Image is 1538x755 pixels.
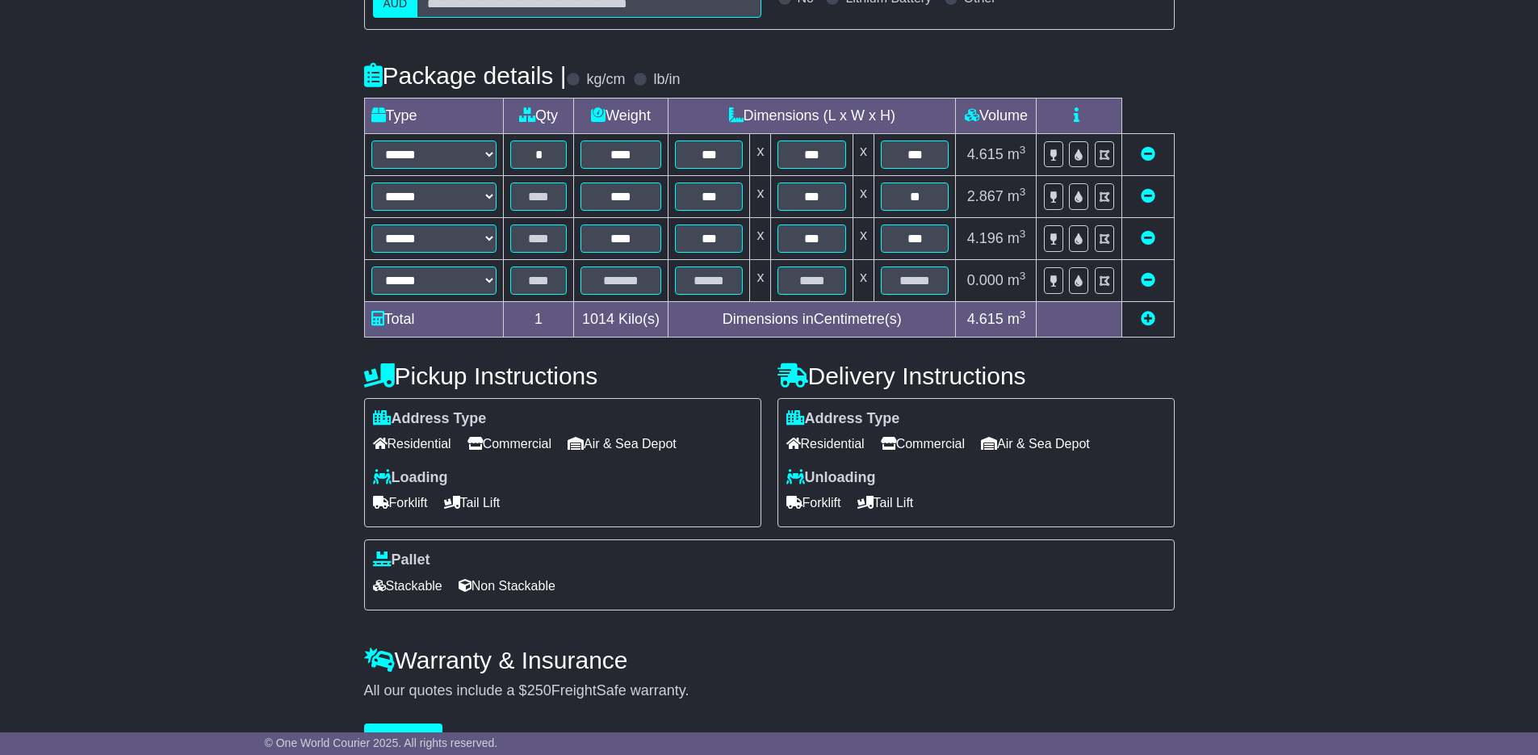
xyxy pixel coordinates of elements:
span: Air & Sea Depot [568,431,677,456]
h4: Warranty & Insurance [364,647,1175,673]
label: Address Type [373,410,487,428]
h4: Delivery Instructions [777,363,1175,389]
span: Residential [373,431,451,456]
td: Dimensions in Centimetre(s) [668,301,955,337]
td: Weight [574,98,668,133]
td: Type [364,98,503,133]
span: 4.615 [967,311,1004,327]
td: x [750,175,771,217]
td: Kilo(s) [574,301,668,337]
span: m [1008,272,1026,288]
td: x [853,133,874,175]
td: 1 [503,301,573,337]
td: x [853,259,874,301]
sup: 3 [1020,308,1026,321]
span: Commercial [881,431,965,456]
label: kg/cm [586,71,625,89]
span: Commercial [467,431,551,456]
label: Unloading [786,469,876,487]
span: 4.615 [967,146,1004,162]
span: Forklift [373,490,428,515]
a: Remove this item [1141,230,1155,246]
div: All our quotes include a $ FreightSafe warranty. [364,682,1175,700]
span: m [1008,146,1026,162]
span: Forklift [786,490,841,515]
a: Remove this item [1141,188,1155,204]
label: Address Type [786,410,900,428]
span: Residential [786,431,865,456]
a: Remove this item [1141,272,1155,288]
span: m [1008,188,1026,204]
h4: Package details | [364,62,567,89]
span: Stackable [373,573,442,598]
td: Qty [503,98,573,133]
label: Loading [373,469,448,487]
span: © One World Courier 2025. All rights reserved. [265,736,498,749]
span: Tail Lift [444,490,501,515]
span: 0.000 [967,272,1004,288]
span: Air & Sea Depot [981,431,1090,456]
td: x [750,259,771,301]
sup: 3 [1020,270,1026,282]
td: x [853,217,874,259]
sup: 3 [1020,186,1026,198]
td: Volume [956,98,1037,133]
h4: Pickup Instructions [364,363,761,389]
span: 250 [527,682,551,698]
td: x [853,175,874,217]
span: m [1008,311,1026,327]
td: Dimensions (L x W x H) [668,98,955,133]
span: 4.196 [967,230,1004,246]
span: Tail Lift [857,490,914,515]
td: x [750,133,771,175]
a: Remove this item [1141,146,1155,162]
sup: 3 [1020,144,1026,156]
a: Add new item [1141,311,1155,327]
span: 2.867 [967,188,1004,204]
span: Non Stackable [459,573,555,598]
span: m [1008,230,1026,246]
label: lb/in [653,71,680,89]
td: Total [364,301,503,337]
button: Get Quotes [364,724,443,752]
span: 1014 [582,311,614,327]
td: x [750,217,771,259]
label: Pallet [373,552,430,569]
sup: 3 [1020,228,1026,240]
